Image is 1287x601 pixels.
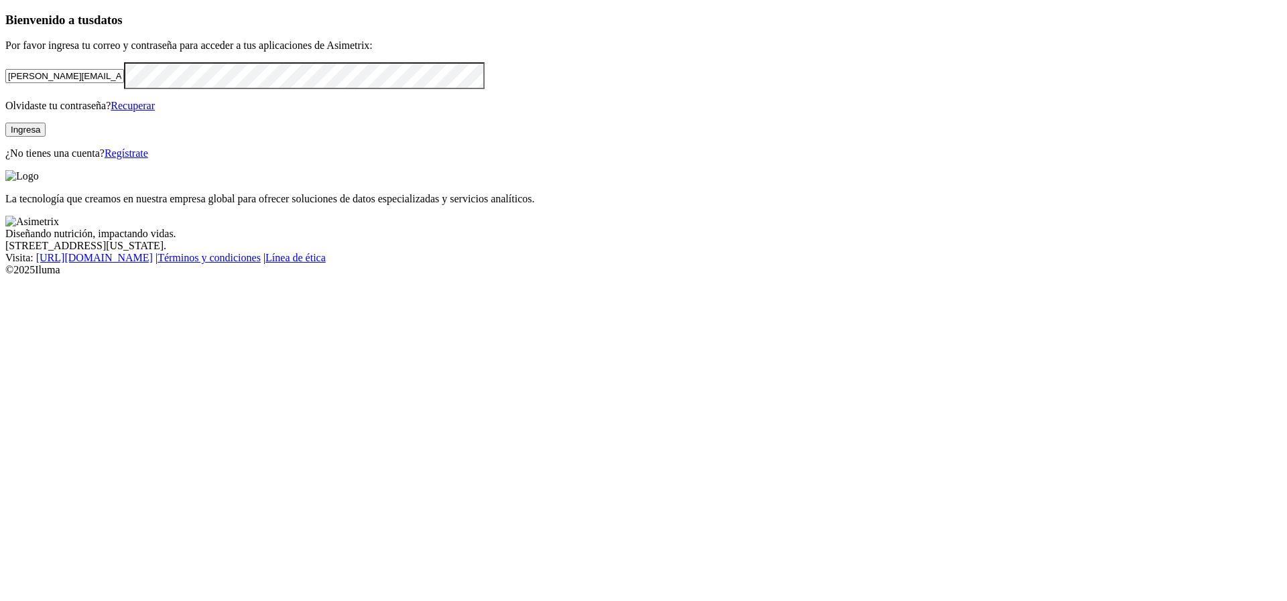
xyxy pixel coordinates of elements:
[5,264,1282,276] div: © 2025 Iluma
[5,240,1282,252] div: [STREET_ADDRESS][US_STATE].
[5,252,1282,264] div: Visita : | |
[5,40,1282,52] p: Por favor ingresa tu correo y contraseña para acceder a tus aplicaciones de Asimetrix:
[5,123,46,137] button: Ingresa
[36,252,153,263] a: [URL][DOMAIN_NAME]
[5,69,124,83] input: Tu correo
[5,170,39,182] img: Logo
[5,216,59,228] img: Asimetrix
[105,147,148,159] a: Regístrate
[5,193,1282,205] p: La tecnología que creamos en nuestra empresa global para ofrecer soluciones de datos especializad...
[5,100,1282,112] p: Olvidaste tu contraseña?
[158,252,261,263] a: Términos y condiciones
[265,252,326,263] a: Línea de ética
[5,147,1282,159] p: ¿No tienes una cuenta?
[94,13,123,27] span: datos
[5,13,1282,27] h3: Bienvenido a tus
[111,100,155,111] a: Recuperar
[5,228,1282,240] div: Diseñando nutrición, impactando vidas.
